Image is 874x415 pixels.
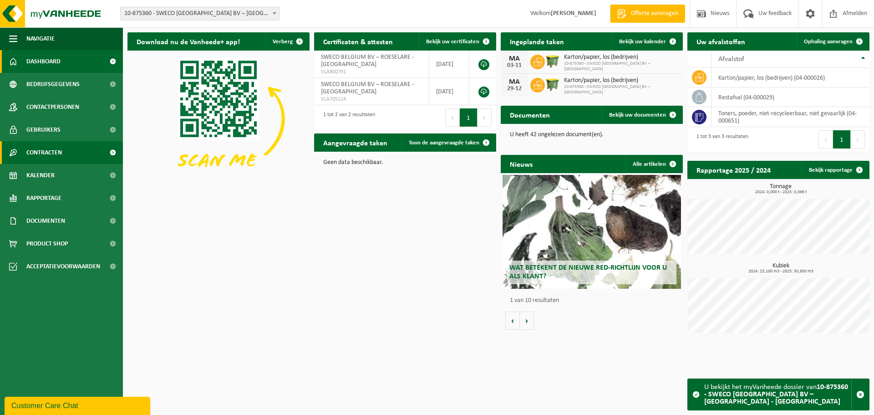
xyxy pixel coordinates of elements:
[26,27,55,50] span: Navigatie
[545,53,560,69] img: WB-1100-HPE-GN-50
[505,55,523,62] div: MA
[314,32,402,50] h2: Certificaten & attesten
[26,164,55,187] span: Kalender
[612,32,682,51] a: Bekijk uw kalender
[711,87,869,107] td: restafval (04-000029)
[505,86,523,92] div: 29-12
[510,132,674,138] p: U heeft 42 ongelezen document(en).
[321,68,422,76] span: VLA900791
[851,130,865,149] button: Next
[619,39,666,45] span: Bekijk uw kalender
[609,112,666,118] span: Bekijk uw documenten
[564,84,678,95] span: 10-875360 - SWECO [GEOGRAPHIC_DATA] BV – [GEOGRAPHIC_DATA]
[797,32,869,51] a: Ophaling aanvragen
[26,232,68,255] span: Product Shop
[610,5,685,23] a: Offerte aanvragen
[505,312,520,330] button: Vorige
[505,62,523,69] div: 03-11
[26,187,61,210] span: Rapportage
[711,107,869,127] td: toners, poeder, niet-recycleerbaar, niet gevaarlijk (04-000651)
[711,68,869,87] td: karton/papier, los (bedrijven) (04-000026)
[804,39,853,45] span: Ophaling aanvragen
[564,77,678,84] span: Karton/papier, los (bedrijven)
[409,140,479,146] span: Toon de aangevraagde taken
[121,7,279,20] span: 10-875360 - SWECO BELGIUM BV – ROESELARE - ROESELARE
[321,54,414,68] span: SWECO BELGIUM BV – ROESELARE - [GEOGRAPHIC_DATA]
[401,133,495,152] a: Toon de aangevraagde taken
[26,210,65,232] span: Documenten
[26,50,61,73] span: Dashboard
[26,96,79,118] span: Contactpersonen
[718,56,744,63] span: Afvalstof
[687,32,754,50] h2: Uw afvalstoffen
[520,312,534,330] button: Volgende
[319,108,375,128] div: 1 tot 2 van 2 resultaten
[692,129,748,149] div: 1 tot 3 van 3 resultaten
[629,9,681,18] span: Offerte aanvragen
[503,175,681,289] a: Wat betekent de nieuwe RED-richtlijn voor u als klant?
[429,78,469,105] td: [DATE]
[323,159,487,166] p: Geen data beschikbaar.
[564,54,678,61] span: Karton/papier, los (bedrijven)
[127,51,310,187] img: Download de VHEPlus App
[692,184,869,195] h3: Tonnage
[704,384,848,405] strong: 10-875360 - SWECO [GEOGRAPHIC_DATA] BV – [GEOGRAPHIC_DATA] - [GEOGRAPHIC_DATA]
[551,10,596,17] strong: [PERSON_NAME]
[419,32,495,51] a: Bekijk uw certificaten
[802,161,869,179] a: Bekijk rapportage
[120,7,279,20] span: 10-875360 - SWECO BELGIUM BV – ROESELARE - ROESELARE
[314,133,396,151] h2: Aangevraagde taken
[445,108,460,127] button: Previous
[429,51,469,78] td: [DATE]
[687,161,780,179] h2: Rapportage 2025 / 2024
[564,61,678,72] span: 10-875360 - SWECO [GEOGRAPHIC_DATA] BV – [GEOGRAPHIC_DATA]
[545,77,560,92] img: WB-1100-HPE-GN-50
[501,106,559,123] h2: Documenten
[509,264,667,280] span: Wat betekent de nieuwe RED-richtlijn voor u als klant?
[5,395,152,415] iframe: chat widget
[818,130,833,149] button: Previous
[833,130,851,149] button: 1
[501,155,542,173] h2: Nieuws
[26,255,100,278] span: Acceptatievoorwaarden
[127,32,249,50] h2: Download nu de Vanheede+ app!
[501,32,573,50] h2: Ingeplande taken
[426,39,479,45] span: Bekijk uw certificaten
[321,81,414,95] span: SWECO BELGIUM BV – ROESELARE - [GEOGRAPHIC_DATA]
[273,39,293,45] span: Verberg
[265,32,309,51] button: Verberg
[625,155,682,173] a: Alle artikelen
[321,96,422,103] span: VLA705114
[692,269,869,274] span: 2024: 23,100 m3 - 2025: 30,800 m3
[692,190,869,195] span: 2024: 0,000 t - 2025: 0,096 t
[505,78,523,86] div: MA
[602,106,682,124] a: Bekijk uw documenten
[26,141,62,164] span: Contracten
[26,118,61,141] span: Gebruikers
[460,108,478,127] button: 1
[704,379,851,410] div: U bekijkt het myVanheede dossier van
[478,108,492,127] button: Next
[510,297,678,304] p: 1 van 10 resultaten
[692,263,869,274] h3: Kubiek
[26,73,80,96] span: Bedrijfsgegevens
